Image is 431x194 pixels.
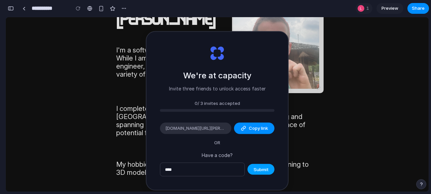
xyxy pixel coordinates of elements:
p: My hobbies rotate quite regularly, but currently I am learning to 3D model, and 3D print a variet... [110,143,312,159]
p: I completed my Bachelor's degree with honours at the [GEOGRAPHIC_DATA]. My thesis was around the ... [110,87,312,120]
span: [DOMAIN_NAME][URL][PERSON_NAME] [165,125,226,132]
h2: We're at capacity [183,69,252,81]
span: OR [209,140,226,146]
span: Copy link [249,125,268,132]
div: [DOMAIN_NAME][URL][PERSON_NAME] [160,123,231,134]
p: Invite three friends to unlock access faster [169,85,266,92]
div: 1 [356,3,372,14]
button: Submit [247,164,274,175]
span: 1 [366,5,371,12]
a: Index [191,29,208,37]
span: Preview [382,5,398,12]
a: Preview [376,3,403,14]
p: Have a code? [160,151,274,158]
button: Copy link [234,123,274,134]
div: 0 / 3 invites accepted [160,100,274,107]
span: Submit [254,166,269,173]
button: Share [407,3,429,14]
p: I'm a software engineer at . While I am primarily a frontend engineer, I also have experience in ... [110,29,226,61]
span: Share [412,5,425,12]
